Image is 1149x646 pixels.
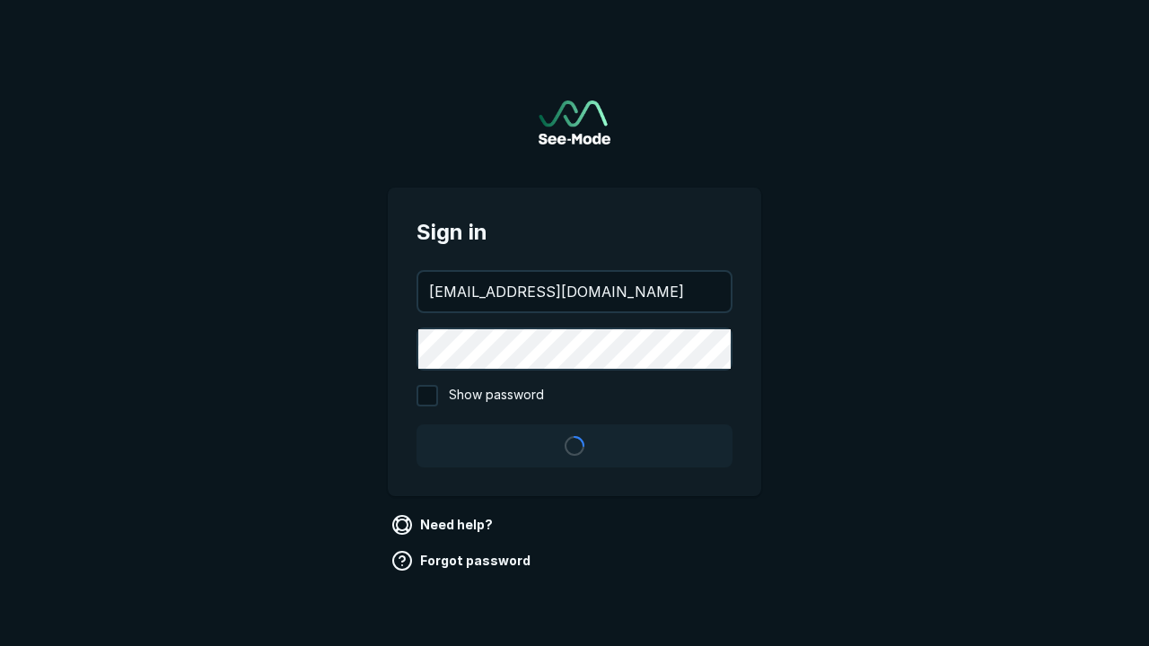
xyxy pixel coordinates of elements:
a: Forgot password [388,546,538,575]
input: your@email.com [418,272,731,311]
span: Sign in [417,216,732,249]
img: See-Mode Logo [539,100,610,144]
span: Show password [449,385,544,406]
a: Go to sign in [539,100,610,144]
a: Need help? [388,511,500,539]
